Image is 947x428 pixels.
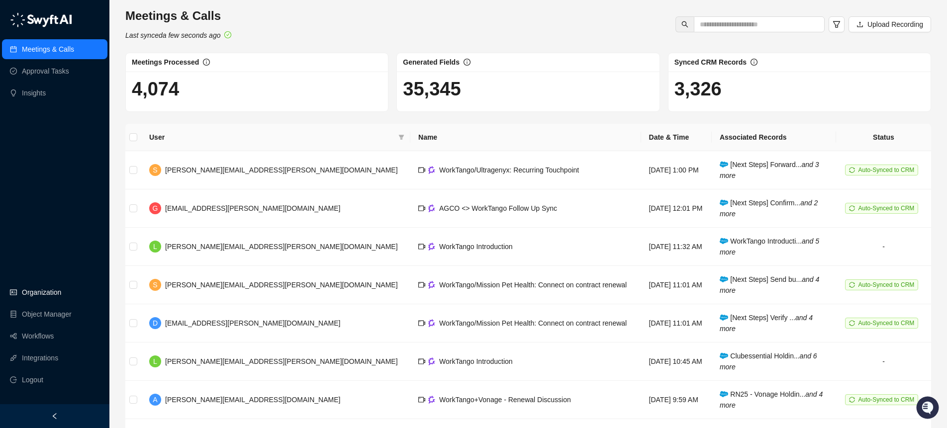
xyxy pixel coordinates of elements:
[10,56,181,72] h2: How can we help?
[836,342,931,381] td: -
[22,326,54,346] a: Workflows
[132,78,382,100] h1: 4,074
[165,281,398,289] span: [PERSON_NAME][EMAIL_ADDRESS][PERSON_NAME][DOMAIN_NAME]
[720,199,818,218] i: and 2 more
[720,199,818,218] span: [Next Steps] Confirm...
[867,19,923,30] span: Upload Recording
[10,90,28,108] img: 5124521997842_fc6d7dfcefe973c2e489_88.png
[10,376,17,383] span: logout
[153,356,157,367] span: L
[132,58,199,66] span: Meetings Processed
[418,167,425,173] span: video-camera
[439,204,557,212] span: AGCO <> WorkTango Follow Up Sync
[641,304,712,342] td: [DATE] 11:01 AM
[720,352,817,371] i: and 6 more
[641,342,712,381] td: [DATE] 10:45 AM
[22,83,46,103] a: Insights
[428,204,435,212] img: gong-Dwh8HbPa.png
[125,31,220,39] i: Last synced a few seconds ago
[418,281,425,288] span: video-camera
[720,275,819,294] i: and 4 more
[165,396,340,404] span: [PERSON_NAME][EMAIL_ADDRESS][DOMAIN_NAME]
[681,21,688,28] span: search
[153,318,158,329] span: D
[712,124,836,151] th: Associated Records
[641,266,712,304] td: [DATE] 11:01 AM
[22,61,69,81] a: Approval Tasks
[99,164,120,171] span: Pylon
[153,279,157,290] span: S
[858,281,915,288] span: Auto-Synced to CRM
[751,59,758,66] span: info-circle
[20,139,37,149] span: Docs
[22,348,58,368] a: Integrations
[439,243,513,251] span: WorkTango Introduction
[849,16,931,32] button: Upload Recording
[720,390,823,409] span: RN25 - Vonage Holdin...
[10,10,30,30] img: Swyft AI
[153,165,157,175] span: S
[396,130,406,145] span: filter
[720,314,813,333] i: and 4 more
[418,243,425,250] span: video-camera
[165,166,398,174] span: [PERSON_NAME][EMAIL_ADDRESS][PERSON_NAME][DOMAIN_NAME]
[153,203,158,214] span: G
[22,370,43,390] span: Logout
[720,161,819,179] i: and 3 more
[55,139,77,149] span: Status
[10,12,72,27] img: logo-05li4sbe.png
[849,320,855,326] span: sync
[858,205,915,212] span: Auto-Synced to CRM
[674,58,747,66] span: Synced CRM Records
[849,282,855,288] span: sync
[165,357,398,365] span: [PERSON_NAME][EMAIL_ADDRESS][PERSON_NAME][DOMAIN_NAME]
[165,319,340,327] span: [EMAIL_ADDRESS][PERSON_NAME][DOMAIN_NAME]
[858,396,915,403] span: Auto-Synced to CRM
[149,132,394,143] span: User
[10,40,181,56] p: Welcome 👋
[403,78,653,100] h1: 35,345
[849,205,855,211] span: sync
[464,59,471,66] span: info-circle
[428,357,435,365] img: gong-Dwh8HbPa.png
[428,281,435,288] img: gong-Dwh8HbPa.png
[836,124,931,151] th: Status
[720,237,819,256] i: and 5 more
[641,124,712,151] th: Date & Time
[165,204,340,212] span: [EMAIL_ADDRESS][PERSON_NAME][DOMAIN_NAME]
[439,319,627,327] span: WorkTango/Mission Pet Health: Connect on contract renewal
[22,304,72,324] a: Object Manager
[849,397,855,403] span: sync
[70,163,120,171] a: Powered byPylon
[418,205,425,212] span: video-camera
[428,166,435,173] img: gong-Dwh8HbPa.png
[428,243,435,250] img: gong-Dwh8HbPa.png
[41,135,81,153] a: 📶Status
[720,161,819,179] span: [Next Steps] Forward...
[439,166,579,174] span: WorkTango/Ultragenyx: Recurring Touchpoint
[858,320,915,327] span: Auto-Synced to CRM
[403,58,460,66] span: Generated Fields
[720,390,823,409] i: and 4 more
[439,357,513,365] span: WorkTango Introduction
[410,124,641,151] th: Name
[428,319,435,327] img: gong-Dwh8HbPa.png
[641,381,712,419] td: [DATE] 9:59 AM
[10,140,18,148] div: 📚
[915,395,942,422] iframe: Open customer support
[641,228,712,266] td: [DATE] 11:32 AM
[22,282,61,302] a: Organization
[165,243,398,251] span: [PERSON_NAME][EMAIL_ADDRESS][PERSON_NAME][DOMAIN_NAME]
[439,396,571,404] span: WorkTango+Vonage - Renewal Discussion
[720,352,817,371] span: Clubessential Holdin...
[439,281,627,289] span: WorkTango/Mission Pet Health: Connect on contract renewal
[203,59,210,66] span: info-circle
[418,320,425,327] span: video-camera
[224,31,231,38] span: check-circle
[22,39,74,59] a: Meetings & Calls
[720,314,813,333] span: [Next Steps] Verify ...
[34,100,126,108] div: We're available if you need us!
[428,396,435,403] img: gong-Dwh8HbPa.png
[833,20,841,28] span: filter
[836,228,931,266] td: -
